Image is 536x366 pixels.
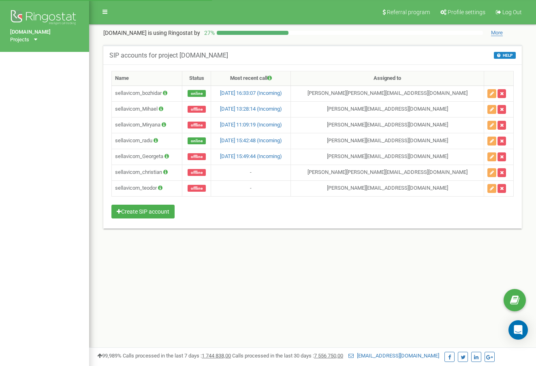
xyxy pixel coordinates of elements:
[494,52,516,59] button: HELP
[112,86,182,101] td: sellavicom_bozhidar
[211,71,291,86] th: Most recent call
[112,117,182,133] td: sellavicom_Miryana
[188,122,206,128] span: offline
[448,9,485,15] span: Profile settings
[97,353,122,359] span: 99,989%
[148,30,200,36] span: is using Ringostat by
[188,153,206,160] span: offline
[10,36,29,44] div: Projects
[220,122,282,128] a: [DATE] 11:09:19 (Incoming)
[112,101,182,117] td: sellavicom_Mihael
[211,165,291,180] td: -
[348,353,439,359] a: [EMAIL_ADDRESS][DOMAIN_NAME]
[10,28,79,36] a: [DOMAIN_NAME]
[314,353,343,359] u: 7 556 750,00
[109,52,228,59] h5: SIP accounts for project [DOMAIN_NAME]
[220,137,282,143] a: [DATE] 15:42:48 (Incoming)
[202,353,231,359] u: 1 744 838,00
[112,165,182,180] td: sellavicom_christian
[188,169,206,176] span: offline
[188,90,206,97] span: online
[220,106,282,112] a: [DATE] 13:28:14 (Incoming)
[291,86,484,101] td: [PERSON_NAME] [PERSON_NAME][EMAIL_ADDRESS][DOMAIN_NAME]
[220,90,282,96] a: [DATE] 16:33:07 (Incoming)
[508,320,528,340] div: Open Intercom Messenger
[112,133,182,149] td: sellavicom_radu
[491,30,503,36] span: More
[291,101,484,117] td: [PERSON_NAME] [EMAIL_ADDRESS][DOMAIN_NAME]
[10,8,79,28] img: Ringostat logo
[200,29,217,37] p: 27 %
[188,137,206,144] span: online
[111,205,175,218] button: Create SIP account
[188,185,206,192] span: offline
[112,149,182,165] td: sellavicom_Georgeta
[123,353,231,359] span: Calls processed in the last 7 days :
[232,353,343,359] span: Calls processed in the last 30 days :
[291,117,484,133] td: [PERSON_NAME] [EMAIL_ADDRESS][DOMAIN_NAME]
[182,71,211,86] th: Status
[387,9,430,15] span: Referral program
[211,180,291,196] td: -
[502,9,522,15] span: Log Out
[291,165,484,180] td: [PERSON_NAME] [PERSON_NAME][EMAIL_ADDRESS][DOMAIN_NAME]
[291,180,484,196] td: [PERSON_NAME] [EMAIL_ADDRESS][DOMAIN_NAME]
[220,153,282,159] a: [DATE] 15:49:44 (Incoming)
[112,71,182,86] th: Name
[188,106,206,113] span: offline
[291,133,484,149] td: [PERSON_NAME] [EMAIL_ADDRESS][DOMAIN_NAME]
[112,180,182,196] td: sellavicom_teodor
[103,29,200,37] p: [DOMAIN_NAME]
[291,71,484,86] th: Assigned to
[291,149,484,165] td: [PERSON_NAME] [EMAIL_ADDRESS][DOMAIN_NAME]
